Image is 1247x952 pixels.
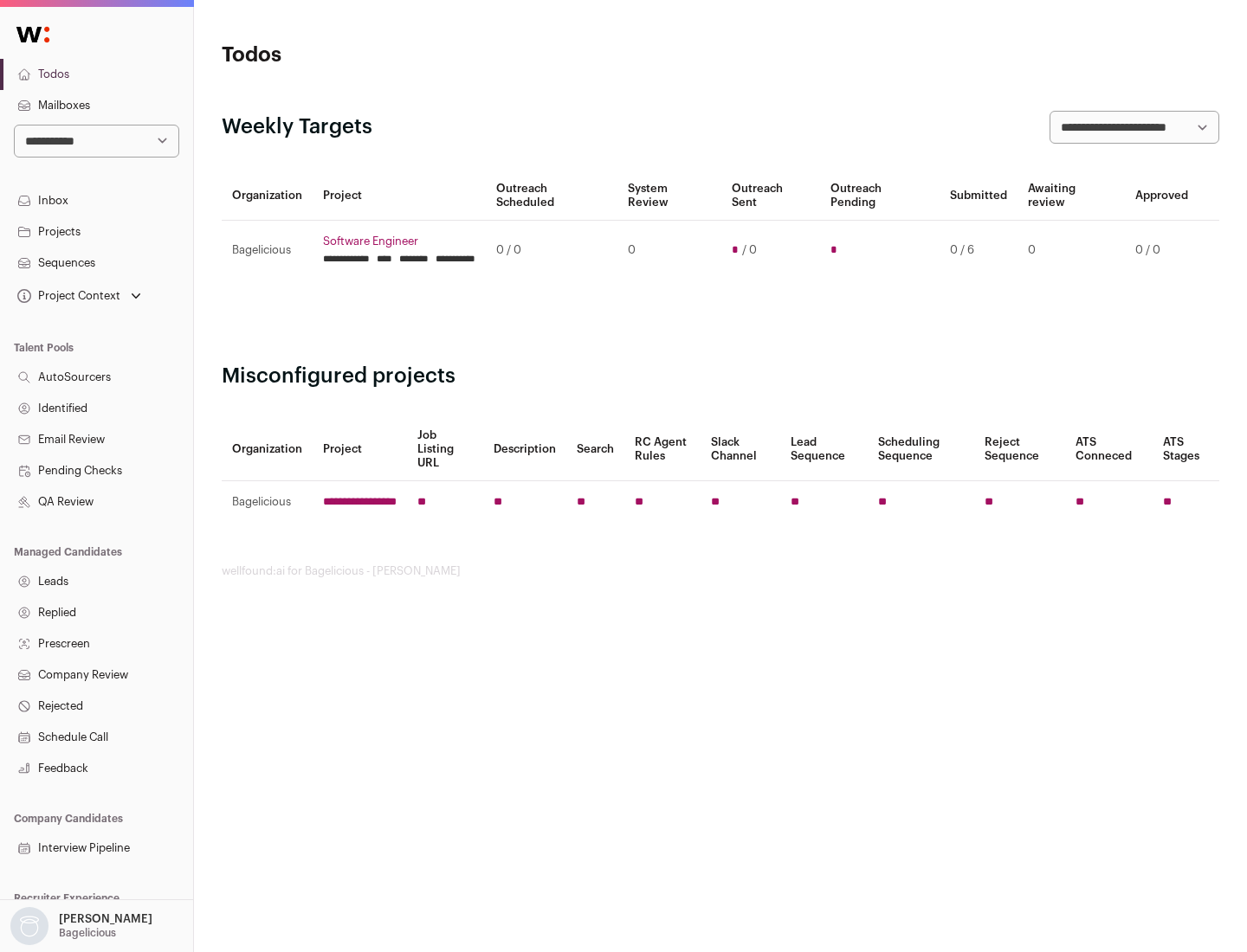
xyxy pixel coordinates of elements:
th: Job Listing URL [407,418,483,481]
th: Project [313,171,486,221]
th: RC Agent Rules [624,418,700,481]
th: Reject Sequence [974,418,1066,481]
th: Submitted [940,171,1018,221]
img: Wellfound [7,17,59,52]
h1: Todos [222,42,554,69]
th: Outreach Scheduled [486,171,617,221]
th: Awaiting review [1018,171,1125,221]
p: Bagelicious [59,926,116,940]
th: Organization [222,171,313,221]
h2: Misconfigured projects [222,363,1219,390]
td: 0 / 6 [940,221,1018,280]
footer: wellfound:ai for Bagelicious - [PERSON_NAME] [222,564,1219,578]
th: Slack Channel [701,418,780,481]
th: Lead Sequence [780,418,868,481]
th: ATS Conneced [1065,418,1152,481]
th: Description [483,418,566,481]
td: 0 / 0 [1125,221,1199,280]
th: Scheduling Sequence [868,418,974,481]
td: 0 [617,221,720,280]
th: Outreach Sent [721,171,821,221]
button: Open dropdown [14,284,145,308]
th: Approved [1125,171,1199,221]
th: System Review [617,171,720,221]
th: Organization [222,418,313,481]
td: Bagelicious [222,221,313,280]
th: Search [566,418,624,481]
td: 0 [1018,221,1125,280]
h2: Weekly Targets [222,113,372,141]
button: Open dropdown [7,907,156,945]
a: Software Engineer [323,235,475,248]
td: Bagelicious [222,481,313,524]
span: / 0 [742,243,757,257]
div: Project Context [14,289,120,303]
th: Project [313,418,407,481]
th: Outreach Pending [820,171,939,221]
th: ATS Stages [1153,418,1219,481]
td: 0 / 0 [486,221,617,280]
p: [PERSON_NAME] [59,912,152,926]
img: nopic.png [10,907,48,945]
